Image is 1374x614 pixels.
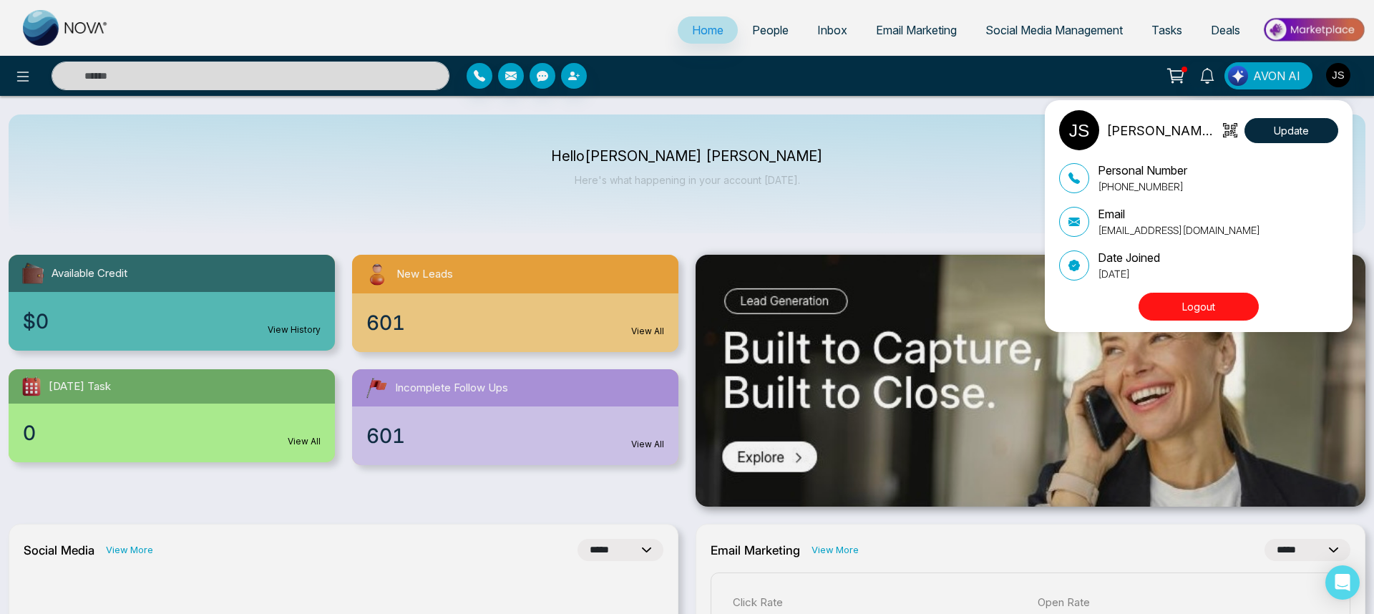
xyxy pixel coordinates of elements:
[1098,205,1260,223] p: Email
[1244,118,1338,143] button: Update
[1098,223,1260,238] p: [EMAIL_ADDRESS][DOMAIN_NAME]
[1325,565,1360,600] div: Open Intercom Messenger
[1098,162,1187,179] p: Personal Number
[1098,266,1160,281] p: [DATE]
[1098,179,1187,194] p: [PHONE_NUMBER]
[1098,249,1160,266] p: Date Joined
[1139,293,1259,321] button: Logout
[1106,121,1219,140] p: [PERSON_NAME] [PERSON_NAME]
